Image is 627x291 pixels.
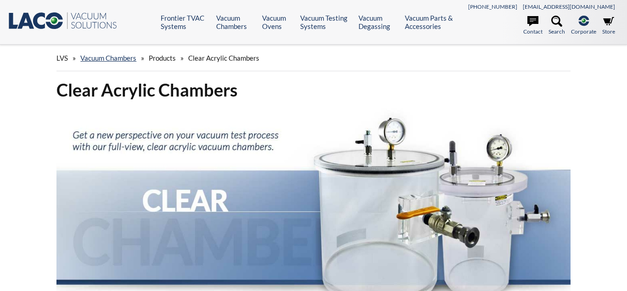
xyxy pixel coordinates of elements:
a: Vacuum Ovens [262,14,293,30]
a: Vacuum Parts & Accessories [405,14,465,30]
span: Products [149,54,176,62]
h1: Clear Acrylic Chambers [56,79,570,101]
a: Vacuum Testing Systems [300,14,352,30]
a: Vacuum Chambers [80,54,136,62]
a: Contact [523,16,543,36]
span: Corporate [571,27,596,36]
a: Store [602,16,615,36]
div: » » » [56,45,570,71]
a: Vacuum Degassing [358,14,398,30]
a: [EMAIL_ADDRESS][DOMAIN_NAME] [523,3,615,10]
a: Search [549,16,565,36]
a: [PHONE_NUMBER] [468,3,517,10]
span: LVS [56,54,68,62]
span: Clear Acrylic Chambers [188,54,259,62]
a: Vacuum Chambers [216,14,255,30]
a: Frontier TVAC Systems [161,14,210,30]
